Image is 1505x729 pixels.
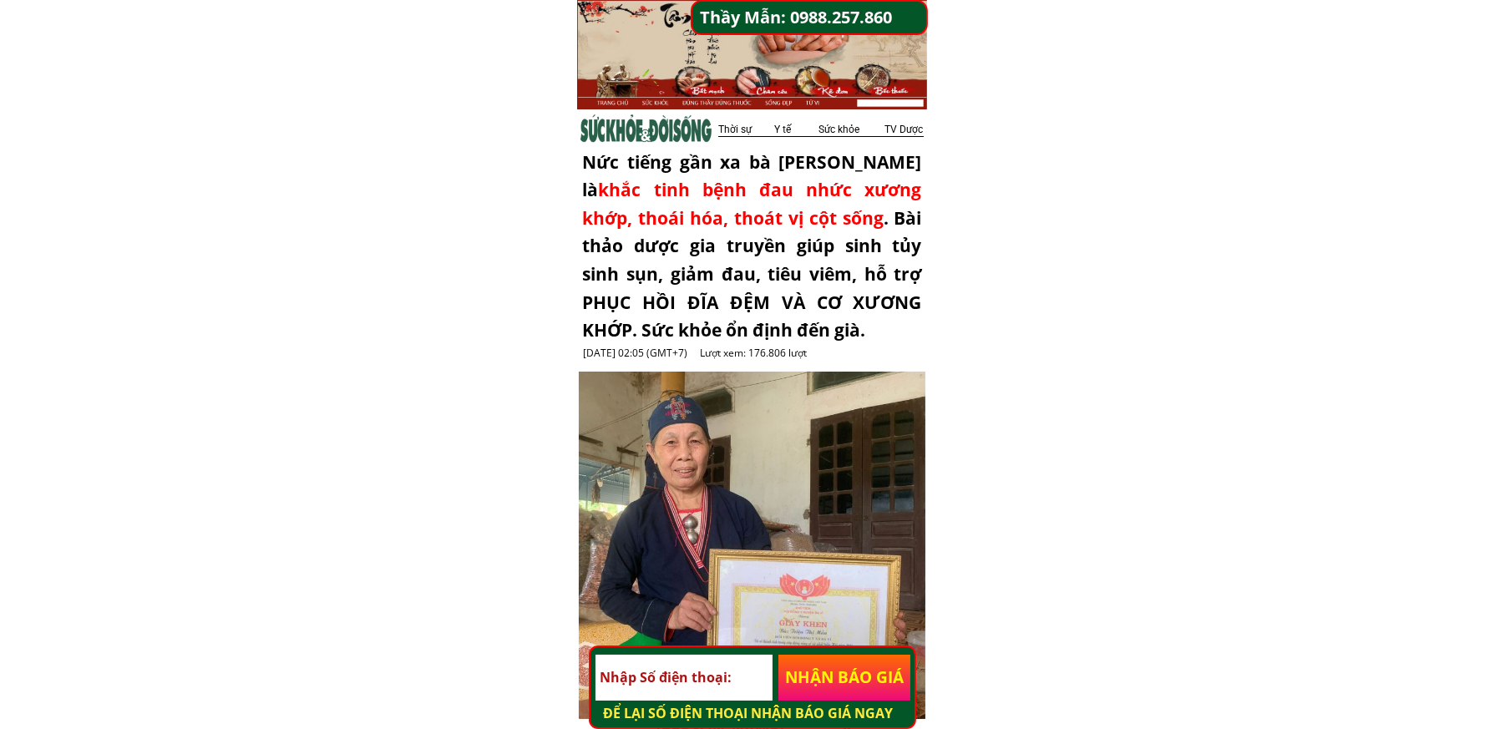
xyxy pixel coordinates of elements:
[583,150,922,202] span: Nức tiếng gần xa bà [PERSON_NAME] là
[595,655,772,701] input: Nhập Số điện thoại:
[718,122,1038,138] div: Thời sự Y tế Sức khỏe TV Dược
[603,703,910,725] h3: ĐỂ LẠI SỐ ĐIỆN THOẠI NHẬN BÁO GIÁ NGAY
[584,345,880,361] h3: [DATE] 02:05 (GMT+7) Lượt xem: 176.806 lượt
[583,178,922,230] span: khắc tinh bệnh đau nhức xương khớp, thoái hóa, thoát vị cột sống
[700,4,918,31] a: Thầy Mẫn: 0988.257.860
[583,206,922,342] span: . Bài thảo dược gia truyền giúp sinh tủy sinh sụn, giảm đau, tiêu viêm, hỗ trợ PHỤC HỒI ĐĨA ĐỆM V...
[778,655,910,701] p: NHẬN BÁO GIÁ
